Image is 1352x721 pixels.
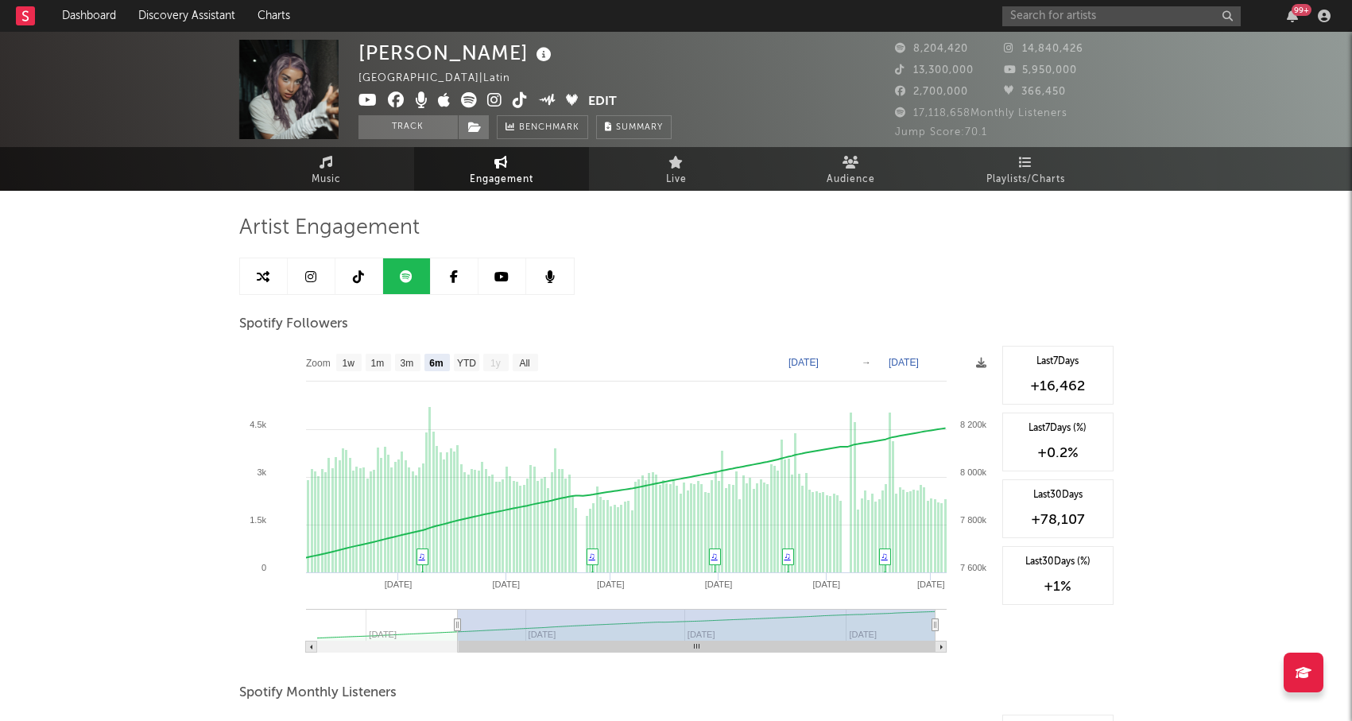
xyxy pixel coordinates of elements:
[1004,65,1077,76] span: 5,950,000
[250,515,266,525] text: 1.5k
[1011,577,1105,596] div: +1 %
[261,563,265,572] text: 0
[1011,355,1105,369] div: Last 7 Days
[1011,510,1105,529] div: +78,107
[939,147,1114,191] a: Playlists/Charts
[358,115,458,139] button: Track
[239,147,414,191] a: Music
[250,420,266,429] text: 4.5k
[916,580,944,589] text: [DATE]
[596,115,672,139] button: Summary
[881,551,888,560] a: ♫
[239,684,397,703] span: Spotify Monthly Listeners
[358,69,529,88] div: [GEOGRAPHIC_DATA] | Latin
[1287,10,1298,22] button: 99+
[342,358,354,369] text: 1w
[889,357,919,368] text: [DATE]
[895,65,974,76] span: 13,300,000
[788,357,819,368] text: [DATE]
[589,147,764,191] a: Live
[312,170,341,189] span: Music
[1011,377,1105,396] div: +16,462
[959,467,986,477] text: 8 000k
[588,92,617,112] button: Edit
[1004,87,1066,97] span: 366,450
[862,357,871,368] text: →
[370,358,384,369] text: 1m
[616,123,663,132] span: Summary
[384,580,412,589] text: [DATE]
[1292,4,1311,16] div: 99 +
[895,108,1067,118] span: 17,118,658 Monthly Listeners
[895,87,968,97] span: 2,700,000
[306,358,331,369] text: Zoom
[470,170,533,189] span: Engagement
[812,580,840,589] text: [DATE]
[986,170,1065,189] span: Playlists/Charts
[895,44,968,54] span: 8,204,420
[239,219,420,238] span: Artist Engagement
[257,467,266,477] text: 3k
[239,315,348,334] span: Spotify Followers
[764,147,939,191] a: Audience
[490,358,501,369] text: 1y
[1011,488,1105,502] div: Last 30 Days
[419,551,425,560] a: ♫
[596,580,624,589] text: [DATE]
[429,358,443,369] text: 6m
[1002,6,1241,26] input: Search for artists
[827,170,875,189] span: Audience
[358,40,556,66] div: [PERSON_NAME]
[456,358,475,369] text: YTD
[959,515,986,525] text: 7 800k
[784,551,791,560] a: ♫
[400,358,413,369] text: 3m
[492,580,520,589] text: [DATE]
[589,551,595,560] a: ♫
[497,115,588,139] a: Benchmark
[959,420,986,429] text: 8 200k
[959,563,986,572] text: 7 600k
[1004,44,1083,54] span: 14,840,426
[1011,444,1105,463] div: +0.2 %
[666,170,687,189] span: Live
[519,118,579,138] span: Benchmark
[704,580,732,589] text: [DATE]
[414,147,589,191] a: Engagement
[711,551,718,560] a: ♫
[895,127,987,138] span: Jump Score: 70.1
[1011,555,1105,569] div: Last 30 Days (%)
[519,358,529,369] text: All
[1011,421,1105,436] div: Last 7 Days (%)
